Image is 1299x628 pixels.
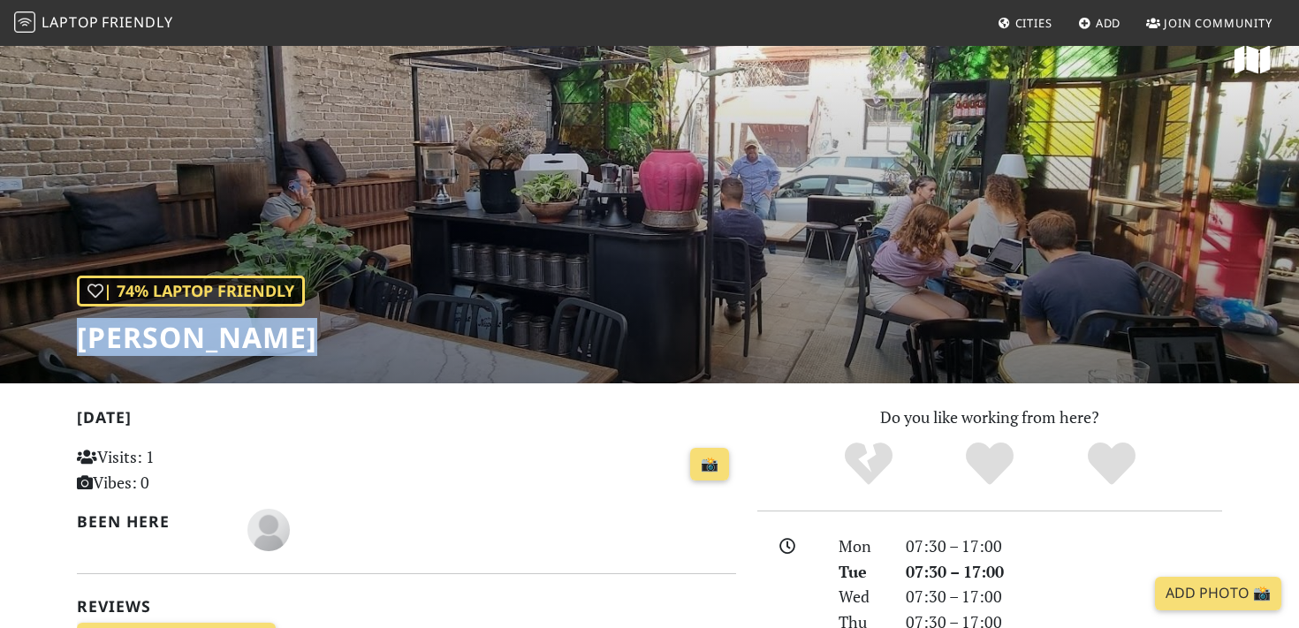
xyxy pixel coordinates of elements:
div: Tue [828,559,895,585]
a: 📸 [690,448,729,481]
a: Cities [991,7,1060,39]
div: 07:30 – 17:00 [895,559,1233,585]
span: Add [1096,15,1121,31]
div: Yes [929,440,1051,488]
a: Add Photo 📸 [1155,577,1281,610]
h2: Been here [77,512,226,531]
h2: [DATE] [77,408,736,434]
div: Definitely! [1051,440,1173,488]
a: Join Community [1139,7,1280,39]
span: Cities [1015,15,1052,31]
div: 07:30 – 17:00 [895,584,1233,609]
div: | 74% Laptop Friendly [77,276,305,306]
h2: Reviews [77,597,736,616]
span: Join Community [1164,15,1272,31]
img: blank-535327c66bd565773addf3077783bbfce4b00ec00e9fd257753287c682c7fa38.png [247,509,290,551]
span: Friendly [102,12,172,32]
div: No [808,440,930,488]
div: Wed [828,584,895,609]
p: Visits: 1 Vibes: 0 [77,444,283,496]
p: Do you like working from here? [757,405,1222,430]
img: LaptopFriendly [14,11,35,33]
a: Add [1071,7,1128,39]
span: Laptop [42,12,99,32]
div: Mon [828,533,895,559]
h1: [PERSON_NAME] [77,321,317,354]
a: LaptopFriendly LaptopFriendly [14,8,173,39]
div: 07:30 – 17:00 [895,533,1233,559]
span: Itai Neter [247,518,290,539]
